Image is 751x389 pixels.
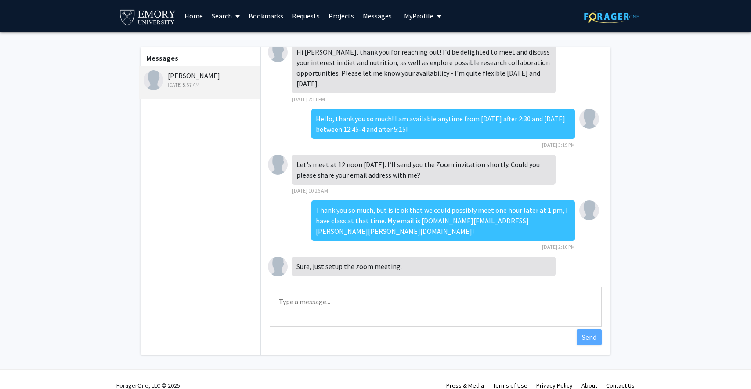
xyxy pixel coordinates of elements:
[324,0,358,31] a: Projects
[584,10,639,23] img: ForagerOne Logo
[579,109,599,129] img: Caleb Kim
[144,70,258,89] div: [PERSON_NAME]
[7,349,37,382] iframe: Chat
[268,257,288,276] img: Runze Yan
[577,329,602,345] button: Send
[207,0,244,31] a: Search
[244,0,288,31] a: Bookmarks
[311,200,575,241] div: Thank you so much, but is it ok that we could possibly meet one hour later at 1 pm, I have class ...
[270,287,602,327] textarea: Message
[404,11,433,20] span: My Profile
[146,54,178,62] b: Messages
[292,96,325,102] span: [DATE] 2:11 PM
[358,0,396,31] a: Messages
[268,42,288,62] img: Runze Yan
[292,257,556,276] div: Sure, just setup the zoom meeting.
[542,244,575,250] span: [DATE] 2:10 PM
[292,187,328,194] span: [DATE] 10:26 AM
[292,155,556,185] div: Let's meet at 12 noon [DATE]. I’ll send you the Zoom invitation shortly. Could you please share y...
[268,155,288,175] img: Runze Yan
[144,81,258,89] div: [DATE] 8:57 AM
[542,142,575,148] span: [DATE] 3:19 PM
[292,42,556,93] div: Hi [PERSON_NAME], thank you for reaching out! I'd be delighted to meet and discuss your interest ...
[579,200,599,220] img: Caleb Kim
[180,0,207,31] a: Home
[144,70,163,90] img: Runze Yan
[311,109,575,139] div: Hello, thank you so much! I am available anytime from [DATE] after 2:30 and [DATE] between 12:45-...
[288,0,324,31] a: Requests
[119,7,177,27] img: Emory University Logo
